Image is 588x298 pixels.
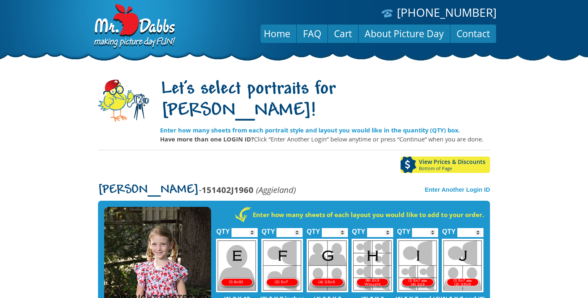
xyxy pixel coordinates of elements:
[202,184,254,195] strong: 151402J1960
[258,24,296,43] a: Home
[160,135,254,143] strong: Have more than one LOGIN ID?
[307,239,348,292] img: G
[442,219,456,239] label: QTY
[261,239,303,292] img: F
[216,239,258,292] img: E
[216,219,230,239] label: QTY
[419,166,490,171] span: Bottom of Page
[359,24,450,43] a: About Picture Day
[256,184,296,195] em: (Aggieland)
[261,219,275,239] label: QTY
[98,185,296,195] p: -
[91,4,176,50] img: Dabbs Company
[397,239,439,292] img: I
[160,79,490,122] h1: Let's select portraits for [PERSON_NAME]!
[352,239,393,292] img: H
[98,80,149,122] img: camera-mascot
[160,126,460,134] strong: Enter how many sheets from each portrait style and layout you would like in the quantity (QTY) box.
[98,184,199,197] span: [PERSON_NAME]
[352,219,365,239] label: QTY
[442,239,483,292] img: J
[307,219,320,239] label: QTY
[401,157,490,173] a: View Prices & DiscountsBottom of Page
[397,219,410,239] label: QTY
[397,4,497,20] a: [PHONE_NUMBER]
[450,24,496,43] a: Contact
[160,134,490,143] p: Click “Enter Another Login” below anytime or press “Continue” when you are done.
[297,24,327,43] a: FAQ
[425,186,490,193] a: Enter Another Login ID
[253,211,484,219] strong: Enter how many sheets of each layout you would like to add to your order.
[328,24,358,43] a: Cart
